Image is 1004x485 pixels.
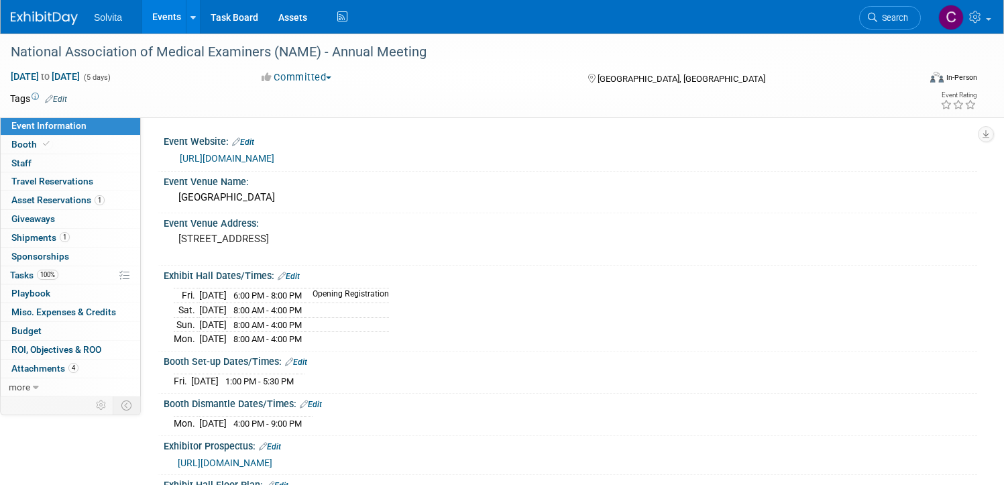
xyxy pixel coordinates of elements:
[199,317,227,332] td: [DATE]
[68,363,78,373] span: 4
[174,303,199,318] td: Sat.
[11,213,55,224] span: Giveaways
[164,436,977,453] div: Exhibitor Prospectus:
[304,288,389,303] td: Opening Registration
[11,325,42,336] span: Budget
[1,284,140,303] a: Playbook
[11,344,101,355] span: ROI, Objectives & ROO
[11,288,50,299] span: Playbook
[113,396,141,414] td: Toggle Event Tabs
[11,158,32,168] span: Staff
[164,172,977,188] div: Event Venue Name:
[859,6,921,30] a: Search
[233,320,302,330] span: 8:00 AM - 4:00 PM
[178,233,488,245] pre: [STREET_ADDRESS]
[10,270,58,280] span: Tasks
[1,172,140,191] a: Travel Reservations
[10,92,67,105] td: Tags
[164,352,977,369] div: Booth Set-up Dates/Times:
[164,394,977,411] div: Booth Dismantle Dates/Times:
[1,117,140,135] a: Event Information
[199,288,227,303] td: [DATE]
[191,374,219,388] td: [DATE]
[11,232,70,243] span: Shipments
[45,95,67,104] a: Edit
[10,70,80,83] span: [DATE] [DATE]
[174,288,199,303] td: Fri.
[11,176,93,186] span: Travel Reservations
[199,417,227,431] td: [DATE]
[174,317,199,332] td: Sun.
[174,417,199,431] td: Mon.
[11,120,87,131] span: Event Information
[225,376,294,386] span: 1:00 PM - 5:30 PM
[199,303,227,318] td: [DATE]
[1,360,140,378] a: Attachments4
[11,195,105,205] span: Asset Reservations
[940,92,977,99] div: Event Rating
[278,272,300,281] a: Edit
[90,396,113,414] td: Personalize Event Tab Strip
[199,332,227,346] td: [DATE]
[259,442,281,451] a: Edit
[930,72,944,83] img: Format-Inperson.png
[1,210,140,228] a: Giveaways
[1,303,140,321] a: Misc. Expenses & Credits
[833,70,977,90] div: Event Format
[938,5,964,30] img: Cindy Miller
[164,213,977,230] div: Event Venue Address:
[164,266,977,283] div: Exhibit Hall Dates/Times:
[43,140,50,148] i: Booth reservation complete
[94,12,122,23] span: Solvita
[233,334,302,344] span: 8:00 AM - 4:00 PM
[95,195,105,205] span: 1
[174,187,967,208] div: [GEOGRAPHIC_DATA]
[1,136,140,154] a: Booth
[164,131,977,149] div: Event Website:
[1,191,140,209] a: Asset Reservations1
[257,70,337,85] button: Committed
[11,307,116,317] span: Misc. Expenses & Credits
[1,248,140,266] a: Sponsorships
[11,11,78,25] img: ExhibitDay
[37,270,58,280] span: 100%
[1,154,140,172] a: Staff
[60,232,70,242] span: 1
[598,74,765,84] span: [GEOGRAPHIC_DATA], [GEOGRAPHIC_DATA]
[9,382,30,392] span: more
[180,153,274,164] a: [URL][DOMAIN_NAME]
[1,229,140,247] a: Shipments1
[11,251,69,262] span: Sponsorships
[39,71,52,82] span: to
[300,400,322,409] a: Edit
[82,73,111,82] span: (5 days)
[1,266,140,284] a: Tasks100%
[285,358,307,367] a: Edit
[6,40,895,64] div: National Association of Medical Examiners (NAME) - Annual Meeting
[11,139,52,150] span: Booth
[233,290,302,301] span: 6:00 PM - 8:00 PM
[877,13,908,23] span: Search
[1,341,140,359] a: ROI, Objectives & ROO
[946,72,977,83] div: In-Person
[174,374,191,388] td: Fri.
[178,457,272,468] a: [URL][DOMAIN_NAME]
[233,419,302,429] span: 4:00 PM - 9:00 PM
[1,322,140,340] a: Budget
[174,332,199,346] td: Mon.
[233,305,302,315] span: 8:00 AM - 4:00 PM
[232,138,254,147] a: Edit
[11,363,78,374] span: Attachments
[1,378,140,396] a: more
